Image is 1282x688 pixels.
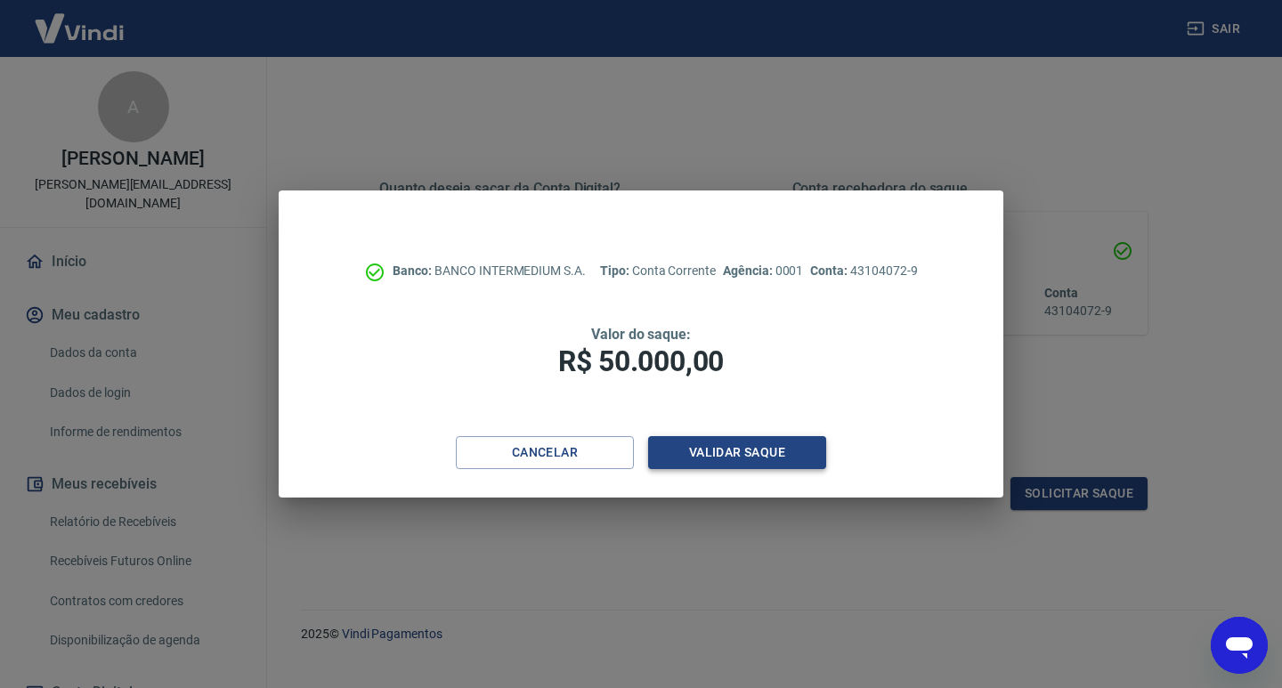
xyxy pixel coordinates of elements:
[591,326,691,343] span: Valor do saque:
[558,344,724,378] span: R$ 50.000,00
[723,262,803,280] p: 0001
[810,262,917,280] p: 43104072-9
[723,263,775,278] span: Agência:
[393,263,434,278] span: Banco:
[600,263,632,278] span: Tipo:
[1211,617,1268,674] iframe: Botão para abrir a janela de mensagens
[810,263,850,278] span: Conta:
[600,262,716,280] p: Conta Corrente
[456,436,634,469] button: Cancelar
[648,436,826,469] button: Validar saque
[393,262,586,280] p: BANCO INTERMEDIUM S.A.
